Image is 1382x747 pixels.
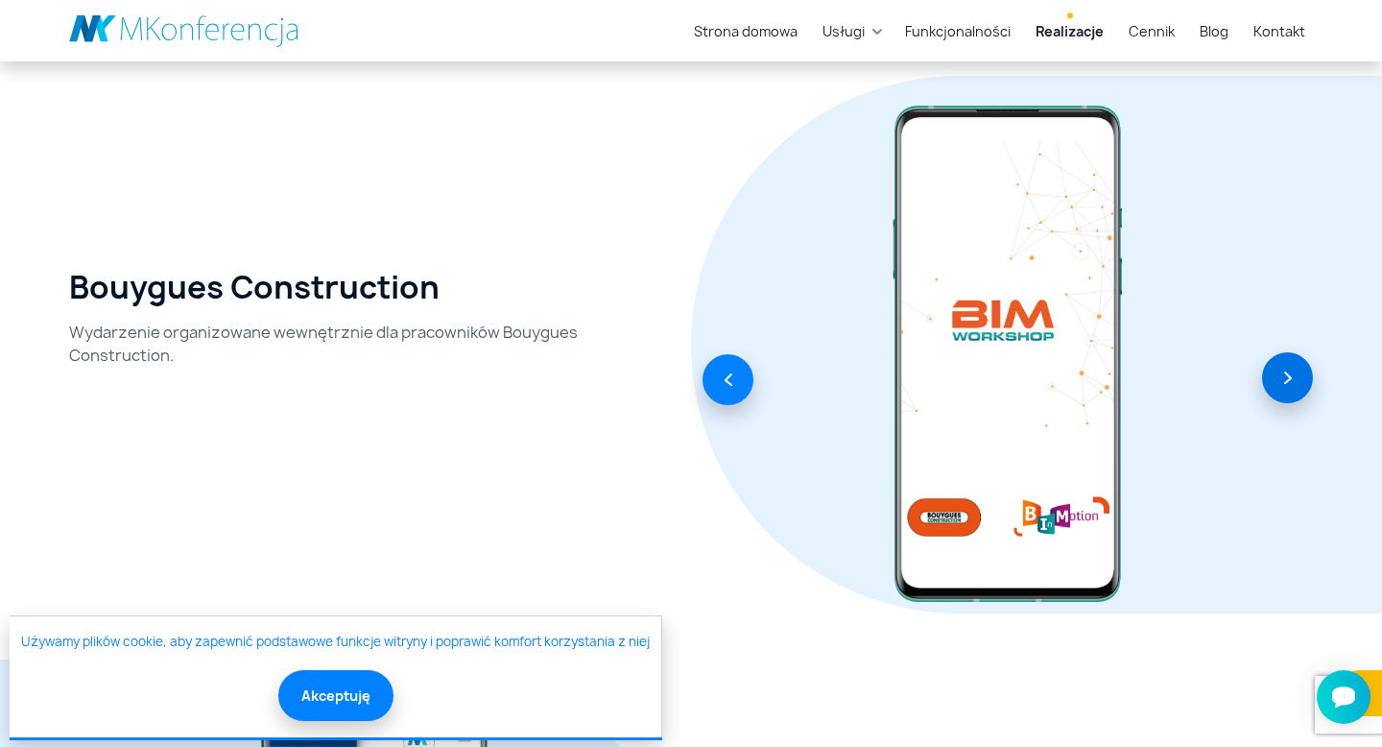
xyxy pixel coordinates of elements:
img: Bouygues Construction [880,95,1135,614]
a: Używamy plików cookie, aby zapewnić podstawowe funkcje witryny i poprawić komfort korzystania z niej [21,633,650,652]
a: Strona domowa [686,13,805,49]
p: Wydarzenie organizowane wewnętrznie dla pracowników Bouygues Construction. [69,321,645,367]
button: Akceptuję [278,670,393,721]
h2: Bouygues Construction [69,269,440,305]
iframe: Smartsupp widget button [1317,670,1370,724]
a: Kontakt [1246,13,1313,49]
a: Usługi [815,13,872,49]
a: Funkcjonalności [897,13,1018,49]
a: Realizacje [1028,13,1111,49]
a: Cennik [1121,13,1182,49]
a: Blog [1192,13,1236,49]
